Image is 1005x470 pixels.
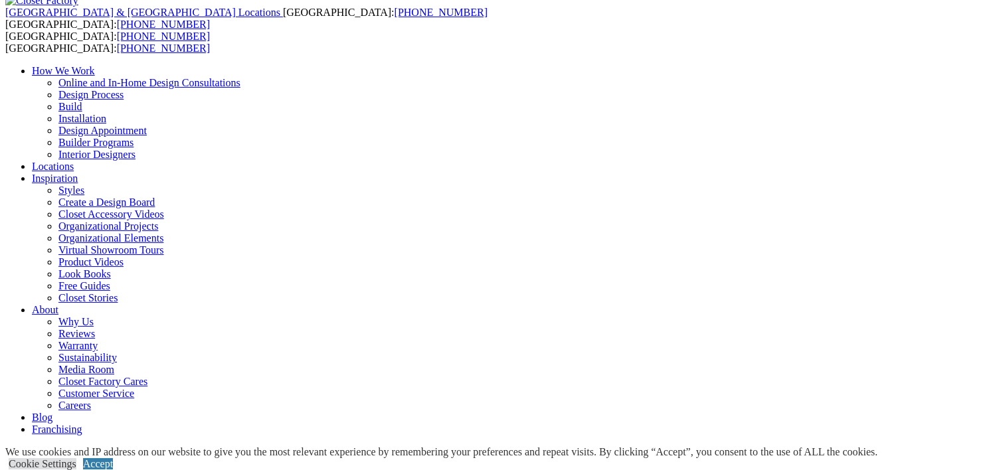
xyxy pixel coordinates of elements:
[58,364,114,375] a: Media Room
[32,65,95,76] a: How We Work
[58,208,164,220] a: Closet Accessory Videos
[58,244,164,256] a: Virtual Showroom Tours
[58,137,134,148] a: Builder Programs
[58,185,84,196] a: Styles
[58,89,124,100] a: Design Process
[32,304,58,315] a: About
[9,458,76,469] a: Cookie Settings
[58,149,136,160] a: Interior Designers
[394,7,487,18] a: [PHONE_NUMBER]
[58,113,106,124] a: Installation
[58,388,134,399] a: Customer Service
[58,77,240,88] a: Online and In-Home Design Consultations
[58,328,95,339] a: Reviews
[32,173,78,184] a: Inspiration
[83,458,113,469] a: Accept
[58,256,124,268] a: Product Videos
[117,31,210,42] a: [PHONE_NUMBER]
[58,220,158,232] a: Organizational Projects
[32,412,52,423] a: Blog
[5,7,488,30] span: [GEOGRAPHIC_DATA]: [GEOGRAPHIC_DATA]:
[58,376,147,387] a: Closet Factory Cares
[58,292,118,303] a: Closet Stories
[58,316,94,327] a: Why Us
[58,101,82,112] a: Build
[32,161,74,172] a: Locations
[58,280,110,291] a: Free Guides
[5,31,210,54] span: [GEOGRAPHIC_DATA]: [GEOGRAPHIC_DATA]:
[58,125,147,136] a: Design Appointment
[58,268,111,279] a: Look Books
[58,352,117,363] a: Sustainability
[32,424,82,435] a: Franchising
[58,400,91,411] a: Careers
[58,232,163,244] a: Organizational Elements
[58,340,98,351] a: Warranty
[117,19,210,30] a: [PHONE_NUMBER]
[58,196,155,208] a: Create a Design Board
[5,7,280,18] span: [GEOGRAPHIC_DATA] & [GEOGRAPHIC_DATA] Locations
[5,446,877,458] div: We use cookies and IP address on our website to give you the most relevant experience by remember...
[5,7,283,18] a: [GEOGRAPHIC_DATA] & [GEOGRAPHIC_DATA] Locations
[117,42,210,54] a: [PHONE_NUMBER]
